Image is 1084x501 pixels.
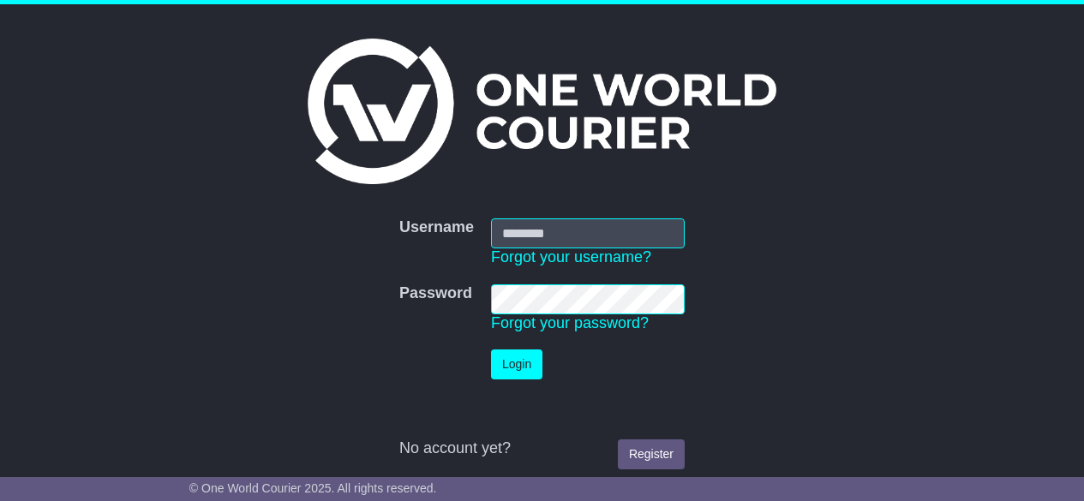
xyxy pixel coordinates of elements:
span: © One World Courier 2025. All rights reserved. [189,481,437,495]
div: No account yet? [399,439,685,458]
a: Forgot your username? [491,248,651,265]
a: Forgot your password? [491,314,649,331]
label: Password [399,284,472,303]
button: Login [491,349,542,379]
a: Register [618,439,685,469]
label: Username [399,218,474,237]
img: One World [308,39,776,184]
